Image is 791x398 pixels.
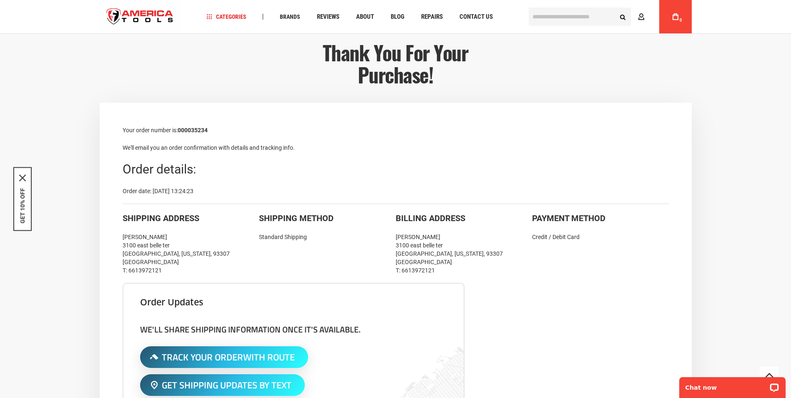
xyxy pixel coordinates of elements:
[19,175,26,181] button: Close
[100,1,181,33] img: America Tools
[140,346,308,368] button: Track Your OrderWith Route
[356,14,374,20] span: About
[162,353,295,362] span: Track Your Order
[417,11,447,23] a: Repairs
[421,14,443,20] span: Repairs
[123,126,669,135] p: Your order number is:
[313,11,343,23] a: Reviews
[352,11,378,23] a: About
[259,212,396,224] div: Shipping Method
[276,11,304,23] a: Brands
[19,188,26,224] button: GET 10% OFF
[178,127,208,134] a: 000035234
[123,212,259,224] div: Shipping Address
[387,11,408,23] a: Blog
[396,212,532,224] div: Billing Address
[323,38,468,89] span: Thank you for your purchase!
[680,18,682,23] span: 0
[456,11,497,23] a: Contact Us
[280,14,300,20] span: Brands
[243,350,295,364] span: With Route
[123,161,669,179] div: Order details:
[259,233,396,241] div: Standard Shipping
[674,372,791,398] iframe: LiveChat chat widget
[206,14,246,20] span: Categories
[140,374,305,396] button: Get Shipping Updates By Text
[19,175,26,181] svg: close icon
[100,1,181,33] a: store logo
[532,233,669,241] div: Credit / Debit Card
[123,143,669,152] p: We'll email you an order confirmation with details and tracking info.
[162,380,291,390] span: Get Shipping Updates By Text
[532,212,669,224] div: Payment Method
[203,11,250,23] a: Categories
[615,9,631,25] button: Search
[123,187,669,195] div: Order date: [DATE] 13:24:23
[396,233,532,275] div: [PERSON_NAME] 3100 east belle ter [GEOGRAPHIC_DATA], [US_STATE], 93307 [GEOGRAPHIC_DATA] T: 66139...
[123,233,259,275] div: [PERSON_NAME] 3100 east belle ter [GEOGRAPHIC_DATA], [US_STATE], 93307 [GEOGRAPHIC_DATA] T: 66139...
[140,299,447,305] h3: Order updates
[140,324,447,335] h4: We'll share shipping information once it's available.
[391,14,404,20] span: Blog
[460,14,493,20] span: Contact Us
[317,14,339,20] span: Reviews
